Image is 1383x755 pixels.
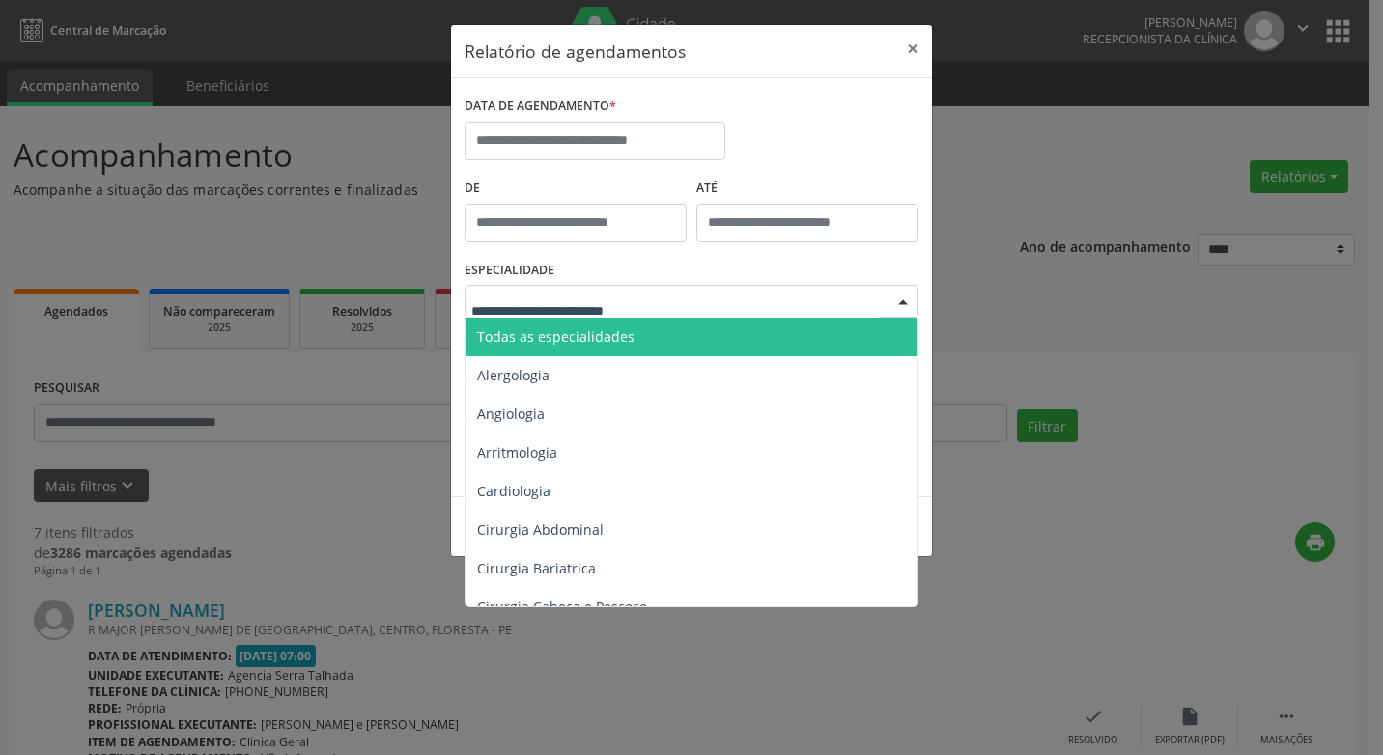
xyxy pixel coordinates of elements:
[465,174,687,204] label: De
[696,174,918,204] label: ATÉ
[477,366,550,384] span: Alergologia
[477,443,557,461] span: Arritmologia
[477,598,647,616] span: Cirurgia Cabeça e Pescoço
[465,256,554,286] label: ESPECIALIDADE
[477,482,550,500] span: Cardiologia
[465,39,686,64] h5: Relatório de agendamentos
[465,92,616,122] label: DATA DE AGENDAMENTO
[477,405,545,423] span: Angiologia
[477,327,635,346] span: Todas as especialidades
[477,520,604,539] span: Cirurgia Abdominal
[477,559,596,577] span: Cirurgia Bariatrica
[893,25,932,72] button: Close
